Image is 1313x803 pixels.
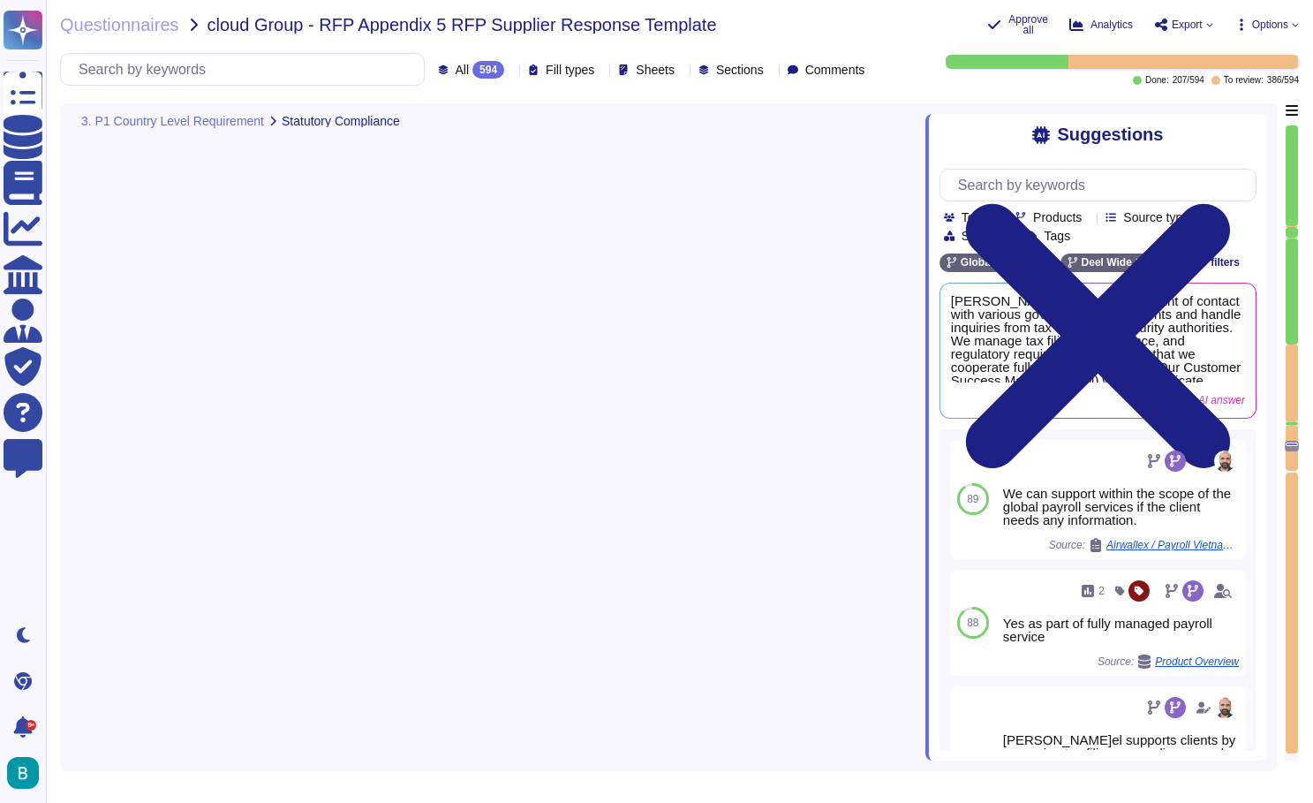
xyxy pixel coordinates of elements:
[1090,19,1133,30] span: Analytics
[805,64,865,76] span: Comments
[1173,76,1204,85] span: 207 / 594
[1003,617,1239,643] div: Yes as part of fully managed payroll service
[967,494,978,504] span: 89
[1008,14,1048,35] span: Approve all
[1224,76,1264,85] span: To review:
[7,757,39,789] img: user
[1214,451,1235,472] img: user
[4,754,51,792] button: user
[70,54,424,85] input: Search by keywords
[967,617,978,628] span: 88
[208,16,717,34] span: cloud Group - RFP Appendix 5 RFP Supplier Response Template
[716,64,764,76] span: Sections
[1252,19,1288,30] span: Options
[949,170,1256,201] input: Search by keywords
[1214,697,1235,718] img: user
[636,64,675,76] span: Sheets
[1155,656,1239,667] span: Product Overview
[60,16,179,34] span: Questionnaires
[1267,76,1299,85] span: 386 / 594
[472,61,504,79] div: 594
[987,14,1048,35] button: Approve all
[546,64,594,76] span: Fill types
[1172,19,1203,30] span: Export
[1098,655,1239,669] span: Source:
[1069,18,1133,32] button: Analytics
[1098,586,1105,596] span: 2
[26,720,36,731] div: 9+
[1145,76,1169,85] span: Done:
[456,64,470,76] span: All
